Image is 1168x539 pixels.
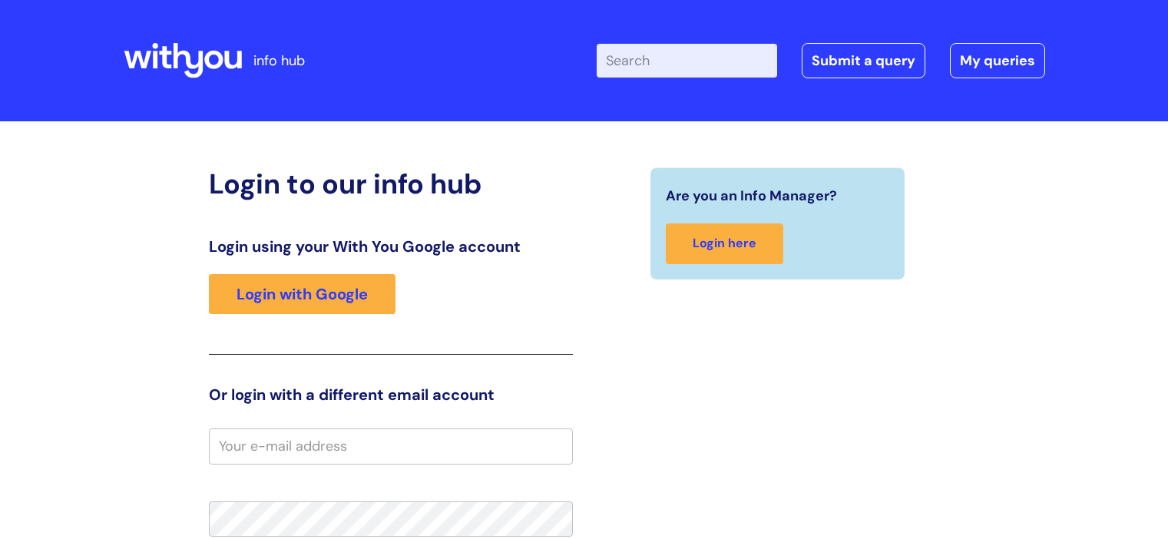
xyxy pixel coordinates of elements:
[666,184,837,208] span: Are you an Info Manager?
[209,274,395,314] a: Login with Google
[802,43,925,78] a: Submit a query
[253,48,305,73] p: info hub
[209,167,573,200] h2: Login to our info hub
[666,223,783,264] a: Login here
[209,385,573,404] h3: Or login with a different email account
[950,43,1045,78] a: My queries
[209,237,573,256] h3: Login using your With You Google account
[597,44,777,78] input: Search
[209,428,573,464] input: Your e-mail address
